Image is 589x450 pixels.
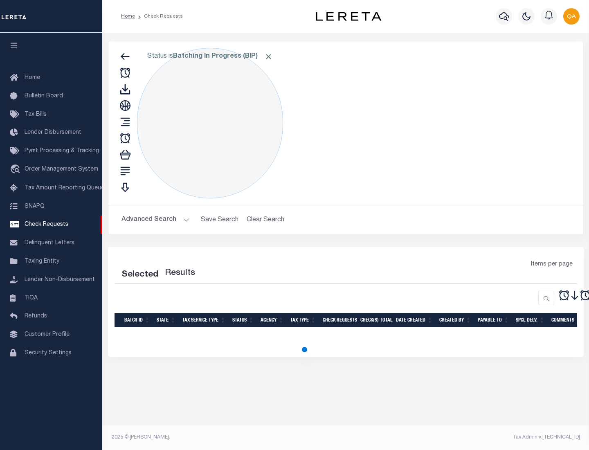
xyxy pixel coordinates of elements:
[25,148,99,154] span: Pymt Processing & Tracking
[229,313,257,327] th: Status
[10,164,23,175] i: travel_explore
[137,48,283,198] div: Click to Edit
[287,313,319,327] th: Tax Type
[106,434,346,441] div: 2025 © [PERSON_NAME].
[173,53,273,60] b: Batching In Progress (BIP)
[352,434,580,441] div: Tax Admin v.[TECHNICAL_ID]
[25,75,40,81] span: Home
[25,222,68,227] span: Check Requests
[548,313,585,327] th: Comments
[25,93,63,99] span: Bulletin Board
[121,313,153,327] th: Batch Id
[436,313,474,327] th: Created By
[25,203,45,209] span: SNAPQ
[531,260,573,269] span: Items per page
[319,313,357,327] th: Check Requests
[121,14,135,19] a: Home
[25,259,59,264] span: Taxing Entity
[513,313,548,327] th: Spcl Delv.
[25,185,104,191] span: Tax Amount Reporting Queue
[25,332,70,337] span: Customer Profile
[357,313,393,327] th: Check(s) Total
[25,295,38,301] span: TIQA
[243,212,288,228] button: Clear Search
[121,268,158,281] div: Selected
[316,12,381,21] img: logo-dark.svg
[135,13,183,20] li: Check Requests
[25,313,47,319] span: Refunds
[393,313,436,327] th: Date Created
[25,240,74,246] span: Delinquent Letters
[179,313,229,327] th: Tax Service Type
[153,313,179,327] th: State
[474,313,513,327] th: Payable To
[25,130,81,135] span: Lender Disbursement
[257,313,287,327] th: Agency
[25,350,72,356] span: Security Settings
[563,8,580,25] img: svg+xml;base64,PHN2ZyB4bWxucz0iaHR0cDovL3d3dy53My5vcmcvMjAwMC9zdmciIHBvaW50ZXItZXZlbnRzPSJub25lIi...
[121,212,189,228] button: Advanced Search
[165,267,195,280] label: Results
[264,52,273,61] span: Click to Remove
[25,166,98,172] span: Order Management System
[25,112,47,117] span: Tax Bills
[196,212,243,228] button: Save Search
[25,277,95,283] span: Lender Non-Disbursement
